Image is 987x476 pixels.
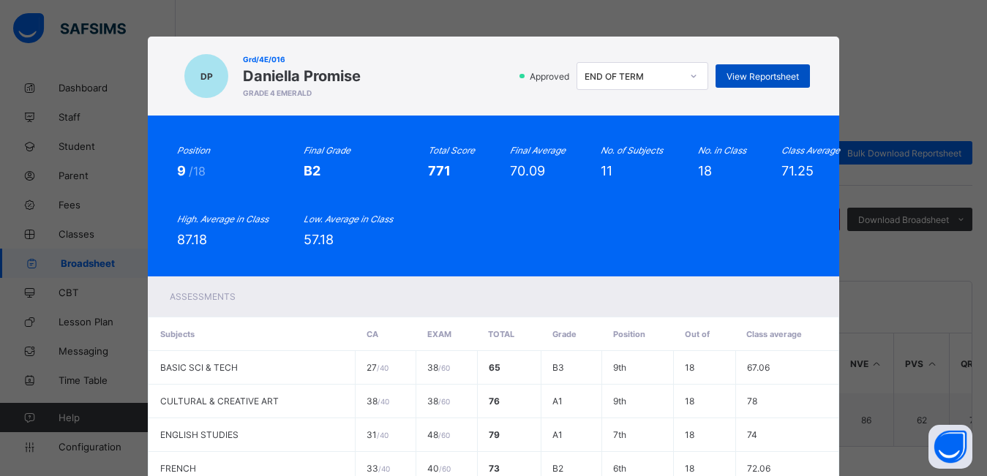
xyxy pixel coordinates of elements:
span: 48 [427,429,450,440]
span: Grade [552,329,577,339]
span: 31 [367,429,389,440]
span: / 40 [377,363,389,372]
span: B2 [304,163,320,178]
span: Approved [528,71,574,82]
span: 74 [747,429,757,440]
span: / 40 [377,431,389,439]
span: FRENCH [160,463,196,474]
span: 79 [489,429,500,440]
span: View Reportsheet [727,71,799,82]
span: 38 [427,362,450,373]
span: 9 [177,163,189,178]
span: 65 [489,362,500,373]
span: 38 [427,396,450,407]
span: / 60 [439,464,451,473]
span: Daniella Promise [243,67,361,85]
span: ENGLISH STUDIES [160,429,239,440]
span: 18 [685,362,694,373]
span: /18 [189,164,206,178]
span: 18 [698,163,712,178]
span: BASIC SCI & TECH [160,362,238,373]
span: Class average [746,329,802,339]
span: 11 [601,163,612,178]
span: / 60 [438,431,450,439]
span: 76 [489,396,500,407]
span: 72.06 [747,463,770,474]
i: Low. Average in Class [304,214,393,224]
span: 7th [613,429,626,440]
span: 70.09 [510,163,545,178]
i: Final Average [510,145,566,156]
span: / 40 [378,464,390,473]
span: GRADE 4 EMERALD [243,88,361,97]
span: 40 [427,463,451,474]
span: Position [613,329,645,339]
span: Total [488,329,514,339]
i: Class Average [781,145,840,156]
span: 73 [489,463,500,474]
i: No. in Class [698,145,746,156]
span: / 40 [378,397,389,406]
span: 9th [613,362,626,373]
span: DP [200,71,213,82]
span: / 60 [438,363,450,372]
span: EXAM [427,329,451,339]
span: / 60 [438,397,450,406]
span: 67.06 [747,362,770,373]
span: 57.18 [304,232,334,247]
span: 27 [367,362,389,373]
span: CA [367,329,378,339]
span: Out of [685,329,710,339]
i: No. of Subjects [601,145,663,156]
span: B3 [552,362,564,373]
span: Subjects [160,329,195,339]
span: B2 [552,463,563,474]
span: 38 [367,396,389,407]
span: Assessments [170,291,236,302]
i: Total Score [428,145,475,156]
i: Final Grade [304,145,350,156]
span: A1 [552,429,563,440]
span: 18 [685,463,694,474]
span: Grd/4E/016 [243,55,361,64]
button: Open asap [928,425,972,469]
span: 78 [747,396,757,407]
span: 18 [685,429,694,440]
div: END OF TERM [585,71,681,82]
span: 771 [428,163,451,178]
span: 6th [613,463,626,474]
span: CULTURAL & CREATIVE ART [160,396,279,407]
i: Position [177,145,210,156]
span: 71.25 [781,163,814,178]
span: 87.18 [177,232,207,247]
span: 9th [613,396,626,407]
span: A1 [552,396,563,407]
span: 33 [367,463,390,474]
i: High. Average in Class [177,214,269,224]
span: 18 [685,396,694,407]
